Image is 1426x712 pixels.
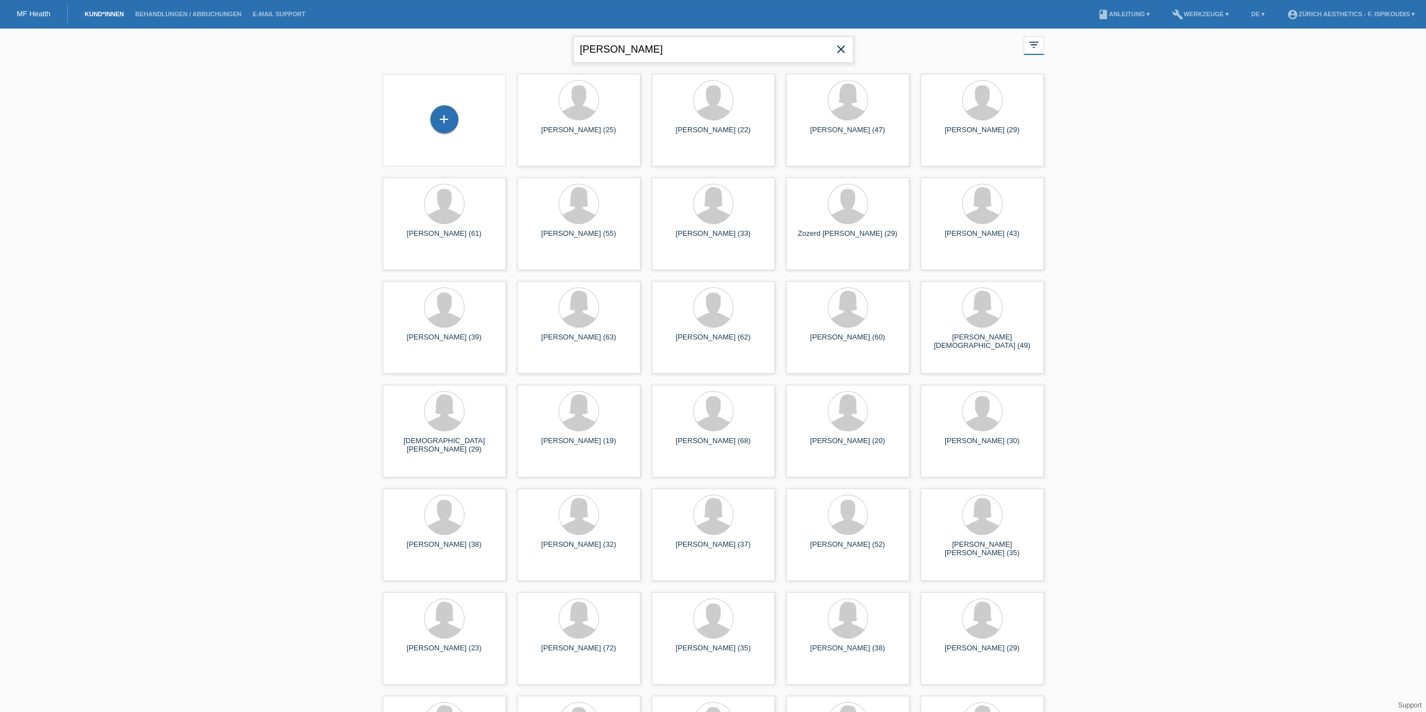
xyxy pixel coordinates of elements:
[834,43,848,56] i: close
[573,36,853,63] input: Suche...
[526,229,631,247] div: [PERSON_NAME] (55)
[1167,11,1234,17] a: buildWerkzeuge ▾
[392,229,497,247] div: [PERSON_NAME] (61)
[661,125,766,143] div: [PERSON_NAME] (22)
[392,436,497,454] div: [DEMOGRAPHIC_DATA][PERSON_NAME] (29)
[930,229,1035,247] div: [PERSON_NAME] (43)
[661,229,766,247] div: [PERSON_NAME] (33)
[795,125,900,143] div: [PERSON_NAME] (47)
[1028,39,1040,51] i: filter_list
[392,540,497,558] div: [PERSON_NAME] (38)
[247,11,311,17] a: E-Mail Support
[129,11,247,17] a: Behandlungen / Abbuchungen
[1287,9,1298,20] i: account_circle
[392,644,497,662] div: [PERSON_NAME] (23)
[795,644,900,662] div: [PERSON_NAME] (38)
[661,540,766,558] div: [PERSON_NAME] (37)
[795,540,900,558] div: [PERSON_NAME] (52)
[1281,11,1420,17] a: account_circleZürich Aesthetics - F. Ispikoudis ▾
[795,333,900,351] div: [PERSON_NAME] (60)
[526,333,631,351] div: [PERSON_NAME] (63)
[1092,11,1155,17] a: bookAnleitung ▾
[1246,11,1270,17] a: DE ▾
[1172,9,1183,20] i: build
[431,110,458,129] div: Kund*in hinzufügen
[1398,701,1422,709] a: Support
[526,125,631,143] div: [PERSON_NAME] (25)
[930,644,1035,662] div: [PERSON_NAME] (29)
[795,229,900,247] div: Zozerd [PERSON_NAME] (29)
[930,125,1035,143] div: [PERSON_NAME] (29)
[661,333,766,351] div: [PERSON_NAME] (62)
[930,333,1035,351] div: [PERSON_NAME][DEMOGRAPHIC_DATA] (49)
[930,540,1035,558] div: [PERSON_NAME] [PERSON_NAME] (35)
[1098,9,1109,20] i: book
[79,11,129,17] a: Kund*innen
[661,644,766,662] div: [PERSON_NAME] (35)
[661,436,766,454] div: [PERSON_NAME] (68)
[526,436,631,454] div: [PERSON_NAME] (19)
[930,436,1035,454] div: [PERSON_NAME] (30)
[795,436,900,454] div: [PERSON_NAME] (20)
[526,540,631,558] div: [PERSON_NAME] (32)
[17,10,50,18] a: MF Health
[526,644,631,662] div: [PERSON_NAME] (72)
[392,333,497,351] div: [PERSON_NAME] (39)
